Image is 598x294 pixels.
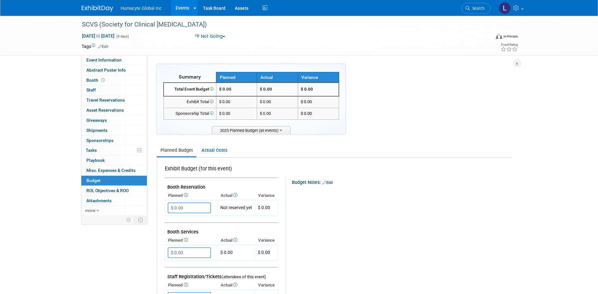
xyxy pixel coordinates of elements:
span: $ 0.00 [219,111,230,116]
a: Budget [81,176,147,185]
span: (attendees of this event) [222,274,266,279]
a: ROI, Objectives & ROO [81,186,147,196]
a: Asset Reservations [81,105,147,115]
span: Tasks [86,148,97,153]
a: Edit [322,180,333,185]
span: Budget [86,178,101,183]
a: Booth [81,75,147,85]
td: Tags [82,43,108,50]
span: Asset Reservations [86,108,124,113]
th: Planned [165,281,218,290]
a: Giveaways [81,115,147,125]
td: $ 0.00 [257,83,298,96]
span: $ 0.00 [301,99,312,104]
span: $ 0.00 [219,99,230,104]
th: Variance [298,72,339,83]
span: more [85,208,95,213]
a: Staff [81,85,147,95]
th: Actual [218,281,255,290]
span: Travel Reservations [86,97,125,103]
span: $ 0.00 [301,87,313,91]
a: Attachments [81,196,147,206]
span: Shipments [86,128,107,133]
span: $ 0.00 [301,111,312,116]
div: Exhibit Total [166,99,213,105]
a: Travel Reservations [81,95,147,105]
span: Misc. Expenses & Credits [86,168,136,173]
th: Variance [255,191,278,200]
span: Summary [179,74,201,80]
div: In-Person [503,34,518,39]
span: Abstract Poster Info [86,68,126,73]
span: to [95,33,101,38]
th: Planned [165,191,218,200]
span: $ 0.00 [258,205,270,210]
span: Event Information [86,57,122,62]
td: Not reserved yet [218,200,255,216]
span: [DATE] [DATE] [82,33,115,39]
a: Sponsorships [81,136,147,145]
img: Format-Inperson.png [496,34,502,39]
span: Attachments [86,198,112,203]
div: Event Format [453,33,518,42]
th: Planned [165,236,218,245]
a: more [81,206,147,215]
a: Event Information [81,55,147,65]
div: Sponsorship Total [166,111,213,117]
td: Personalize Event Tab Strip [123,216,134,224]
span: Booth [86,78,106,83]
div: Exhibit Budget (for this event) [165,165,275,176]
a: Search [462,3,491,14]
img: Linda Hamilton [499,2,511,14]
th: Actual [218,191,255,200]
a: Abstract Poster Info [81,65,147,75]
td: Staff Registration/Tickets [165,268,278,281]
span: Search [470,6,485,11]
th: Actual [218,236,255,245]
a: Actual Costs [198,144,231,156]
div: Budget Notes: [292,178,511,186]
a: Shipments [81,126,147,135]
th: Variance [255,281,278,290]
span: Humacyte Global Inc [121,6,162,11]
div: SCVS (Society for Clinical [MEDICAL_DATA]) [80,19,481,30]
img: ExhibitDay [82,5,113,12]
span: 2025 Planned Budget (all events) [212,126,291,134]
td: Toggle Event Tabs [134,216,147,224]
span: Giveaways [86,118,107,123]
a: Planned Budget [157,144,196,156]
span: Playbook [86,158,105,163]
a: Tasks [81,145,147,155]
span: Sponsorships [86,138,113,143]
th: Actual [257,72,298,83]
a: Edit [98,44,108,49]
button: Not Going [193,33,228,40]
span: $ 0.00 [258,250,270,255]
div: Event Rating [501,43,518,46]
span: ROI, Objectives & ROO [86,188,129,193]
th: Variance [255,236,278,245]
td: $ 0.00 [257,96,298,108]
span: (5 days) [116,34,129,38]
td: Booth Services [165,223,278,236]
td: Booth Reservation [165,178,278,191]
td: $ 0.00 [257,108,298,120]
span: Booth not reserved yet [100,78,106,82]
td: $ 0.00 [218,245,255,261]
div: Total Event Budget [166,86,213,92]
a: Misc. Expenses & Credits [81,166,147,175]
span: $ 0.00 [219,87,231,91]
span: Staff [86,87,96,92]
th: Planned [216,72,257,83]
a: Playbook [81,156,147,165]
